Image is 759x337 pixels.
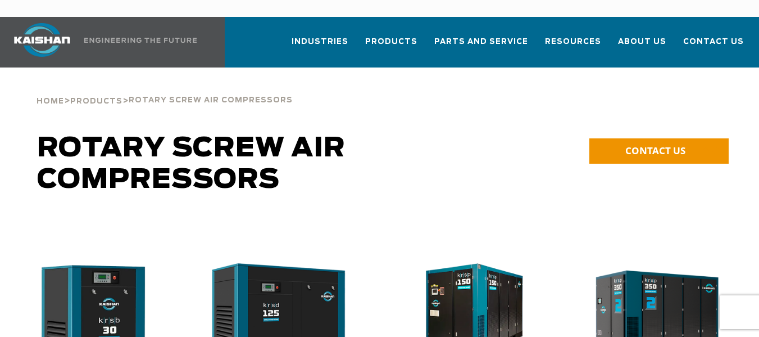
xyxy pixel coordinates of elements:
[70,98,122,105] span: Products
[37,68,293,110] div: > >
[129,97,293,104] span: Rotary Screw Air Compressors
[683,35,744,48] span: Contact Us
[625,144,685,157] span: CONTACT US
[618,35,666,48] span: About Us
[37,135,346,194] span: Rotary Screw Air Compressors
[84,38,197,43] img: Engineering the future
[365,27,417,65] a: Products
[37,98,64,105] span: Home
[545,35,601,48] span: Resources
[434,35,528,48] span: Parts and Service
[545,27,601,65] a: Resources
[434,27,528,65] a: Parts and Service
[37,96,64,106] a: Home
[70,96,122,106] a: Products
[618,27,666,65] a: About Us
[292,27,348,65] a: Industries
[292,35,348,48] span: Industries
[365,35,417,48] span: Products
[589,138,729,164] a: CONTACT US
[683,27,744,65] a: Contact Us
